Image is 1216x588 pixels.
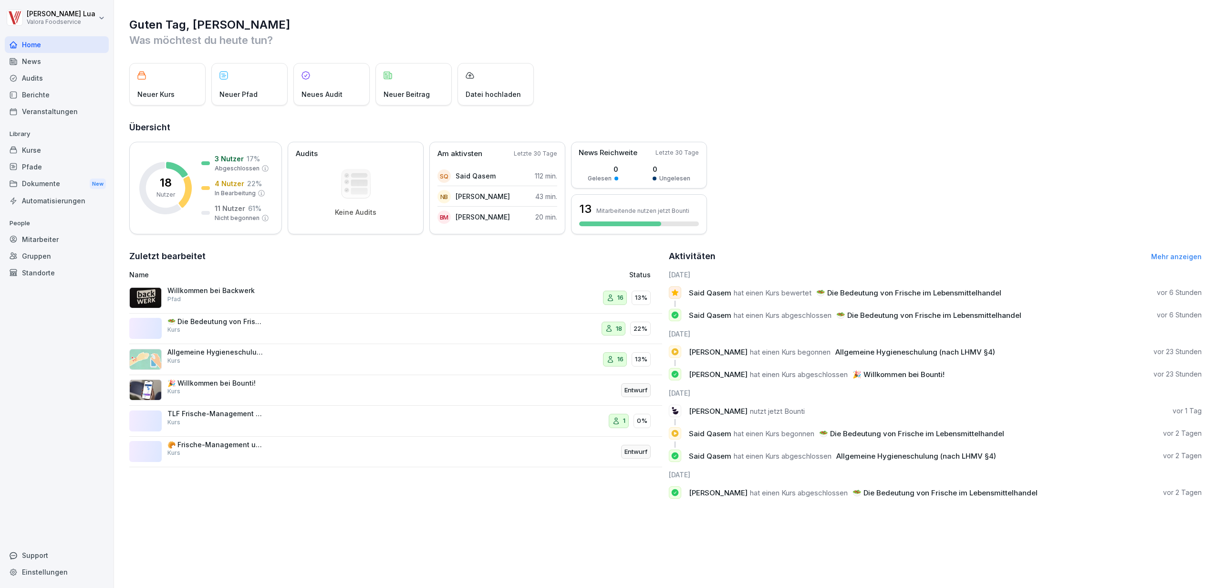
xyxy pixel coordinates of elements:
[635,355,647,364] p: 13%
[129,344,662,375] a: Allgemeine Hygieneschulung (nach LHMV §4)Kurs1613%
[5,216,109,231] p: People
[167,325,180,334] p: Kurs
[669,250,716,263] h2: Aktivitäten
[734,288,811,297] span: hat einen Kurs bewertet
[734,451,831,461] span: hat einen Kurs abgeschlossen
[129,17,1202,32] h1: Guten Tag, [PERSON_NAME]
[456,212,510,222] p: [PERSON_NAME]
[456,171,496,181] p: Said Qasem
[129,379,162,400] img: b4eu0mai1tdt6ksd7nlke1so.png
[5,231,109,248] a: Mitarbeiter
[5,158,109,175] a: Pfade
[637,416,647,426] p: 0%
[689,451,731,461] span: Said Qasem
[5,36,109,53] a: Home
[734,429,814,438] span: hat einen Kurs begonnen
[1157,288,1202,297] p: vor 6 Stunden
[5,264,109,281] a: Standorte
[1157,310,1202,320] p: vor 6 Stunden
[629,270,651,280] p: Status
[750,347,831,357] span: hat einen Kurs begonnen
[5,547,109,564] div: Support
[689,288,731,297] span: Said Qasem
[750,370,848,379] span: hat einen Kurs abgeschlossen
[437,148,482,159] p: Am aktivsten
[689,429,731,438] span: Said Qasem
[129,32,1202,48] p: Was möchtest du heute tun?
[669,388,1202,398] h6: [DATE]
[456,191,510,201] p: [PERSON_NAME]
[129,314,662,345] a: 🥗 Die Bedeutung von Frische im LebensmittelhandelKurs1822%
[836,451,996,461] span: Allgemeine Hygieneschulung (nach LHMV §4)
[156,190,175,199] p: Nutzer
[301,89,343,99] p: Neues Audit
[27,19,95,25] p: Valora Foodservice
[215,214,260,222] p: Nicht begonnen
[689,407,748,416] span: [PERSON_NAME]
[659,174,690,183] p: Ungelesen
[669,470,1202,480] h6: [DATE]
[167,441,263,449] p: 🥐 Frische-Management und Qualitätsstandards bei BackWERK
[167,418,180,427] p: Kurs
[5,248,109,264] a: Gruppen
[623,416,625,426] p: 1
[635,293,647,303] p: 13%
[129,121,1202,134] h2: Übersicht
[1163,488,1202,497] p: vor 2 Tagen
[734,311,831,320] span: hat einen Kurs abgeschlossen
[5,70,109,86] div: Audits
[5,192,109,209] a: Automatisierungen
[160,177,172,189] p: 18
[129,406,662,437] a: TLF Frische-Management 2024Kurs10%
[689,311,731,320] span: Said Qasem
[634,324,647,334] p: 22%
[129,349,162,370] img: gxsnf7ygjsfsmxd96jxi4ufn.png
[1151,252,1202,261] a: Mehr anzeigen
[689,488,748,497] span: [PERSON_NAME]
[5,86,109,103] a: Berichte
[437,210,451,224] div: BM
[247,178,262,189] p: 22 %
[167,379,263,388] p: 🎉 Willkommen bei Bounti!
[617,293,624,303] p: 16
[852,488,1038,497] span: 🥗 Die Bedeutung von Frische im Lebensmittelhandel
[1173,406,1202,416] p: vor 1 Tag
[5,103,109,120] a: Veranstaltungen
[5,142,109,158] div: Kurse
[129,375,662,406] a: 🎉 Willkommen bei Bounti!KursEntwurf
[129,270,469,280] p: Name
[215,164,260,173] p: Abgeschlossen
[129,437,662,468] a: 🥐 Frische-Management und Qualitätsstandards bei BackWERKKursEntwurf
[852,370,945,379] span: 🎉 Willkommen bei Bounti!
[167,286,263,295] p: Willkommen bei Backwerk
[5,53,109,70] a: News
[596,207,689,214] p: Mitarbeitende nutzen jetzt Bounti
[437,190,451,203] div: NB
[819,429,1004,438] span: 🥗 Die Bedeutung von Frische im Lebensmittelhandel
[1163,429,1202,438] p: vor 2 Tagen
[1154,369,1202,379] p: vor 23 Stunden
[588,174,612,183] p: Gelesen
[1154,347,1202,357] p: vor 23 Stunden
[129,283,662,314] a: Willkommen bei BackwerkPfad1613%
[5,564,109,580] a: Einstellungen
[655,148,699,157] p: Letzte 30 Tage
[624,386,647,395] p: Entwurf
[579,147,637,158] p: News Reichweite
[514,149,557,158] p: Letzte 30 Tage
[617,355,624,364] p: 16
[296,148,318,159] p: Audits
[167,348,263,357] p: Allgemeine Hygieneschulung (nach LHMV §4)
[5,175,109,193] a: DokumenteNew
[835,347,995,357] span: Allgemeine Hygieneschulung (nach LHMV §4)
[624,447,647,457] p: Entwurf
[219,89,258,99] p: Neuer Pfad
[588,164,618,174] p: 0
[1163,451,1202,461] p: vor 2 Tagen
